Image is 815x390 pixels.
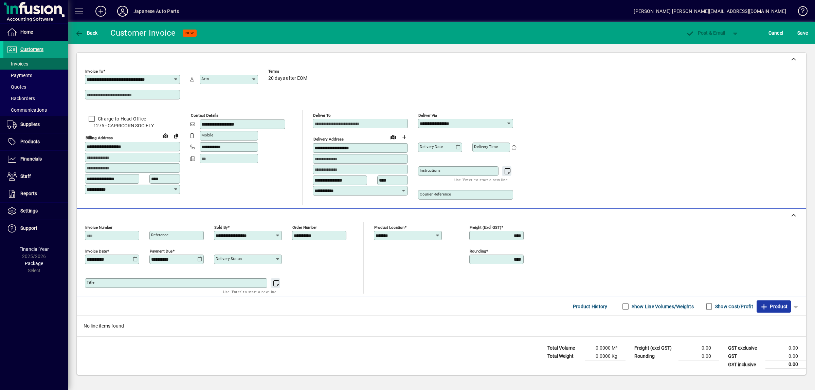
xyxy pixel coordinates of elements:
[765,360,806,369] td: 0.00
[420,192,451,197] mat-label: Courier Reference
[570,300,610,313] button: Product History
[631,344,678,352] td: Freight (excl GST)
[3,24,68,41] a: Home
[171,130,182,141] button: Copy to Delivery address
[150,249,173,254] mat-label: Payment due
[683,27,729,39] button: Post & Email
[216,256,242,261] mat-label: Delivery status
[3,81,68,93] a: Quotes
[3,151,68,168] a: Financials
[420,168,440,173] mat-label: Instructions
[630,303,694,310] label: Show Line Volumes/Weights
[3,168,68,185] a: Staff
[20,139,40,144] span: Products
[765,344,806,352] td: 0.00
[73,27,99,39] button: Back
[714,303,753,310] label: Show Cost/Profit
[151,233,168,237] mat-label: Reference
[678,344,719,352] td: 0.00
[474,144,498,149] mat-label: Delivery time
[585,344,626,352] td: 0.0000 M³
[3,220,68,237] a: Support
[75,30,98,36] span: Back
[7,73,32,78] span: Payments
[90,5,112,17] button: Add
[725,360,765,369] td: GST inclusive
[77,316,806,336] div: No line items found
[19,246,49,252] span: Financial Year
[3,104,68,116] a: Communications
[201,133,213,137] mat-label: Mobile
[631,352,678,360] td: Rounding
[268,76,307,81] span: 20 days after EOM
[767,27,785,39] button: Cancel
[223,288,276,296] mat-hint: Use 'Enter' to start a new line
[20,122,40,127] span: Suppliers
[765,352,806,360] td: 0.00
[20,156,42,162] span: Financials
[7,96,35,101] span: Backorders
[454,176,508,184] mat-hint: Use 'Enter' to start a new line
[544,352,585,360] td: Total Weight
[399,132,410,143] button: Choose address
[793,1,807,23] a: Knowledge Base
[725,344,765,352] td: GST exclusive
[725,352,765,360] td: GST
[85,122,180,129] span: 1275 - CAPRICORN SOCIETY
[796,27,810,39] button: Save
[96,115,146,122] label: Charge to Head Office
[85,225,112,230] mat-label: Invoice number
[3,58,68,70] a: Invoices
[160,130,171,141] a: View on map
[7,107,47,113] span: Communications
[185,31,194,35] span: NEW
[3,93,68,104] a: Backorders
[20,225,37,231] span: Support
[110,27,176,38] div: Customer Invoice
[797,27,808,38] span: ave
[20,208,38,213] span: Settings
[544,344,585,352] td: Total Volume
[201,76,209,81] mat-label: Attn
[85,249,107,254] mat-label: Invoice date
[313,113,331,118] mat-label: Deliver To
[20,47,43,52] span: Customers
[470,225,501,230] mat-label: Freight (excl GST)
[3,203,68,220] a: Settings
[768,27,783,38] span: Cancel
[634,6,786,17] div: [PERSON_NAME] [PERSON_NAME][EMAIL_ADDRESS][DOMAIN_NAME]
[686,30,725,36] span: ost & Email
[3,133,68,150] a: Products
[214,225,228,230] mat-label: Sold by
[7,84,26,90] span: Quotes
[760,301,787,312] span: Product
[573,301,608,312] span: Product History
[420,144,443,149] mat-label: Delivery date
[3,70,68,81] a: Payments
[292,225,317,230] mat-label: Order number
[68,27,105,39] app-page-header-button: Back
[418,113,437,118] mat-label: Deliver via
[87,280,94,285] mat-label: Title
[112,5,133,17] button: Profile
[268,69,309,74] span: Terms
[374,225,404,230] mat-label: Product location
[20,29,33,35] span: Home
[757,300,791,313] button: Product
[3,185,68,202] a: Reports
[470,249,486,254] mat-label: Rounding
[797,30,800,36] span: S
[85,69,103,74] mat-label: Invoice To
[25,261,43,266] span: Package
[678,352,719,360] td: 0.00
[388,131,399,142] a: View on map
[20,191,37,196] span: Reports
[133,6,179,17] div: Japanese Auto Parts
[698,30,701,36] span: P
[7,61,28,67] span: Invoices
[20,173,31,179] span: Staff
[585,352,626,360] td: 0.0000 Kg
[3,116,68,133] a: Suppliers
